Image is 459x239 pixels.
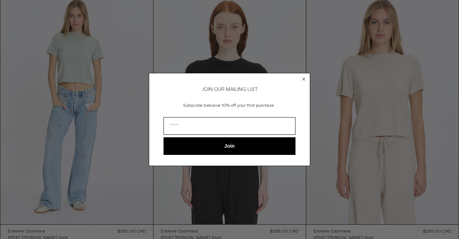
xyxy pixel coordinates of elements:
span: JOIN OUR MAILING LIST [201,86,258,93]
button: Join [164,137,295,155]
span: Subscribe to [183,103,207,109]
input: Email [164,117,295,135]
button: Close dialog [300,75,307,83]
span: receive 10% off your first purchase [207,103,274,109]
